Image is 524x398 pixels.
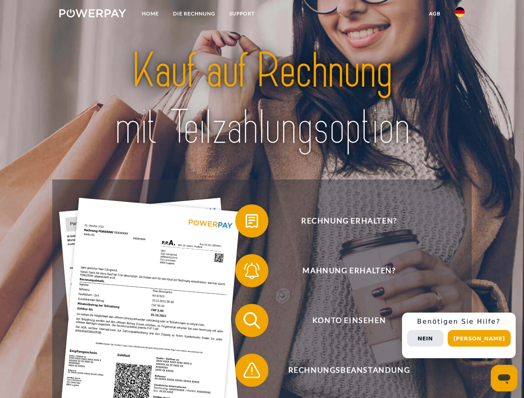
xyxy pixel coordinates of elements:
span: Mahnung erhalten? [247,254,451,287]
button: Konto einsehen [235,304,451,337]
button: Mahnung erhalten? [235,254,451,287]
span: Rechnungsbeanstandung [247,354,451,387]
img: title-powerpay_de.svg [79,40,445,159]
img: de [455,7,465,17]
a: DIE RECHNUNG [166,6,222,21]
button: Rechnungsbeanstandung [235,354,451,387]
img: qb_warning.svg [241,360,262,381]
span: Rechnung erhalten? [247,204,451,238]
button: [PERSON_NAME] [448,330,511,347]
button: Nein [407,330,444,347]
img: qb_search.svg [241,310,262,331]
button: Rechnung erhalten? [235,204,451,238]
h3: Benötigen Sie Hilfe? [407,318,511,326]
a: agb [422,6,448,21]
img: qb_bell.svg [241,260,262,281]
iframe: Schaltfläche zum Öffnen des Messaging-Fensters [491,365,517,391]
img: logo-powerpay-white.svg [59,9,126,17]
a: Home [135,6,166,21]
span: Konto einsehen [247,304,451,337]
a: SUPPORT [222,6,262,21]
div: Schnellhilfe [402,313,516,358]
img: qb_bill.svg [241,211,262,231]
